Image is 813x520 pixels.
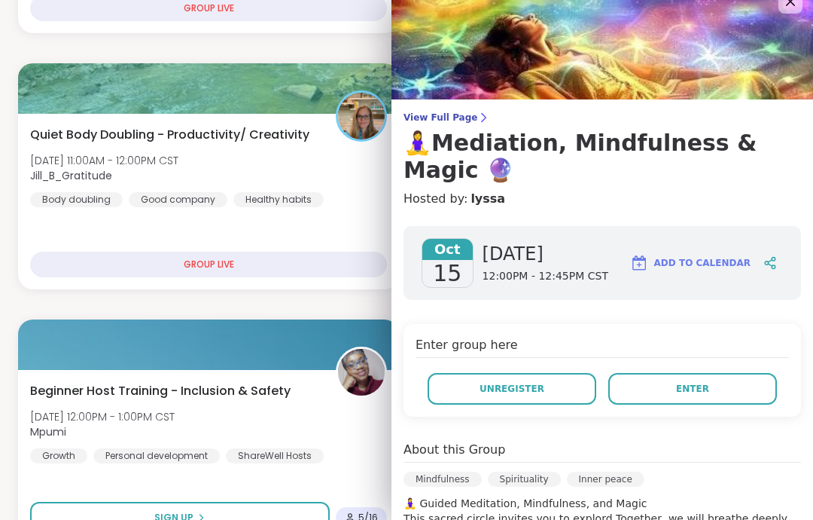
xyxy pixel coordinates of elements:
[226,448,324,463] div: ShareWell Hosts
[30,153,178,168] span: [DATE] 11:00AM - 12:00PM CST
[654,256,751,270] span: Add to Calendar
[422,239,473,260] span: Oct
[623,245,757,281] button: Add to Calendar
[129,192,227,207] div: Good company
[403,112,801,124] span: View Full Page
[630,254,648,272] img: ShareWell Logomark
[30,448,87,463] div: Growth
[30,252,387,277] div: GROUP LIVE
[233,192,324,207] div: Healthy habits
[608,373,777,405] button: Enter
[338,93,385,139] img: Jill_B_Gratitude
[30,126,309,144] span: Quiet Body Doubling - Productivity/ Creativity
[470,190,505,208] a: lyssa
[483,269,608,284] span: 12:00PM - 12:45PM CST
[416,336,789,358] h4: Enter group here
[567,472,644,487] div: Inner peace
[93,448,220,463] div: Personal development
[483,242,608,266] span: [DATE]
[428,373,596,405] button: Unregister
[30,424,66,439] b: Mpumi
[30,409,175,424] span: [DATE] 12:00PM - 1:00PM CST
[338,349,385,396] img: Mpumi
[403,130,801,184] h3: 🧘‍♀️Mediation, Mindfulness & Magic 🔮
[30,382,291,400] span: Beginner Host Training - Inclusion & Safety
[30,192,123,207] div: Body doubling
[488,472,561,487] div: Spirituality
[403,112,801,184] a: View Full Page🧘‍♀️Mediation, Mindfulness & Magic 🔮
[433,260,461,287] span: 15
[480,382,544,396] span: Unregister
[30,168,112,183] b: Jill_B_Gratitude
[403,190,801,208] h4: Hosted by:
[676,382,709,396] span: Enter
[403,441,505,459] h4: About this Group
[403,472,482,487] div: Mindfulness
